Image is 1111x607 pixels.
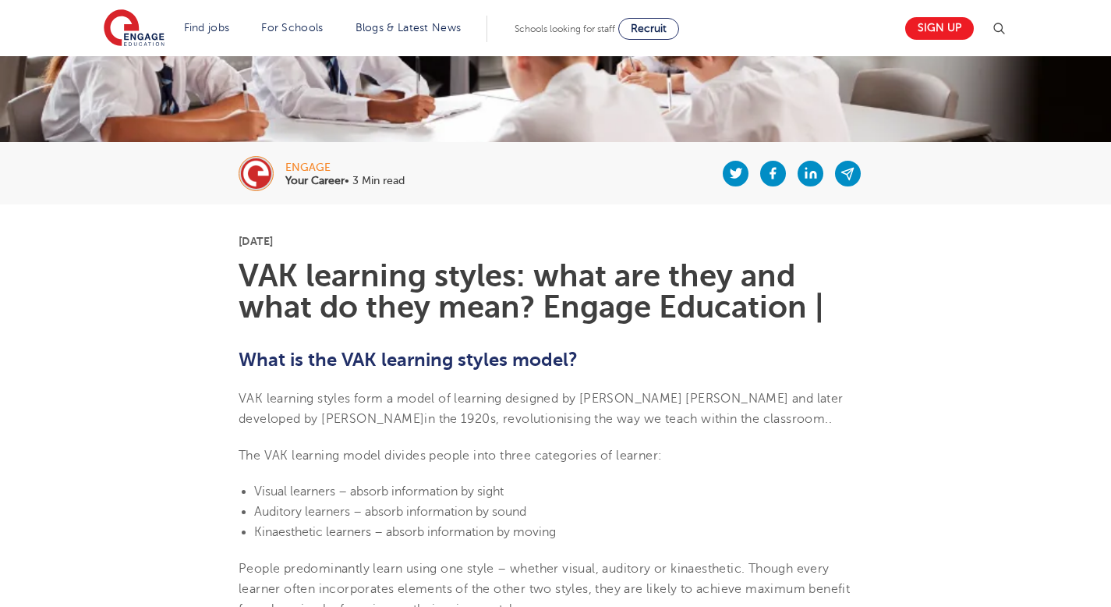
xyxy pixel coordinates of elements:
a: Recruit [618,18,679,40]
h1: VAK learning styles: what are they and what do they mean? Engage Education | [239,261,872,323]
a: Find jobs [184,22,230,34]
b: What is the VAK learning styles model? [239,349,578,371]
p: • 3 Min read [285,176,405,186]
a: For Schools [261,22,323,34]
span: VAK learning styles form a model of learning designed by [PERSON_NAME] [PERSON_NAME] and later de... [239,392,844,426]
span: Visual learners – absorb information by sight [254,485,504,499]
span: The VAK learning model divides people into three categories of learner: [239,449,662,463]
span: Recruit [631,23,667,34]
a: Blogs & Latest News [356,22,462,34]
b: Your Career [285,175,345,186]
span: in the 1920s, revolutionising the way we teach within the classroom. [424,412,828,426]
div: engage [285,162,405,173]
p: [DATE] [239,236,872,247]
span: Kinaesthetic learners – absorb information by moving [254,525,556,539]
span: Schools looking for staff [515,23,615,34]
a: Sign up [905,17,974,40]
img: Engage Education [104,9,165,48]
span: Auditory learners – absorb information by sound [254,505,526,519]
